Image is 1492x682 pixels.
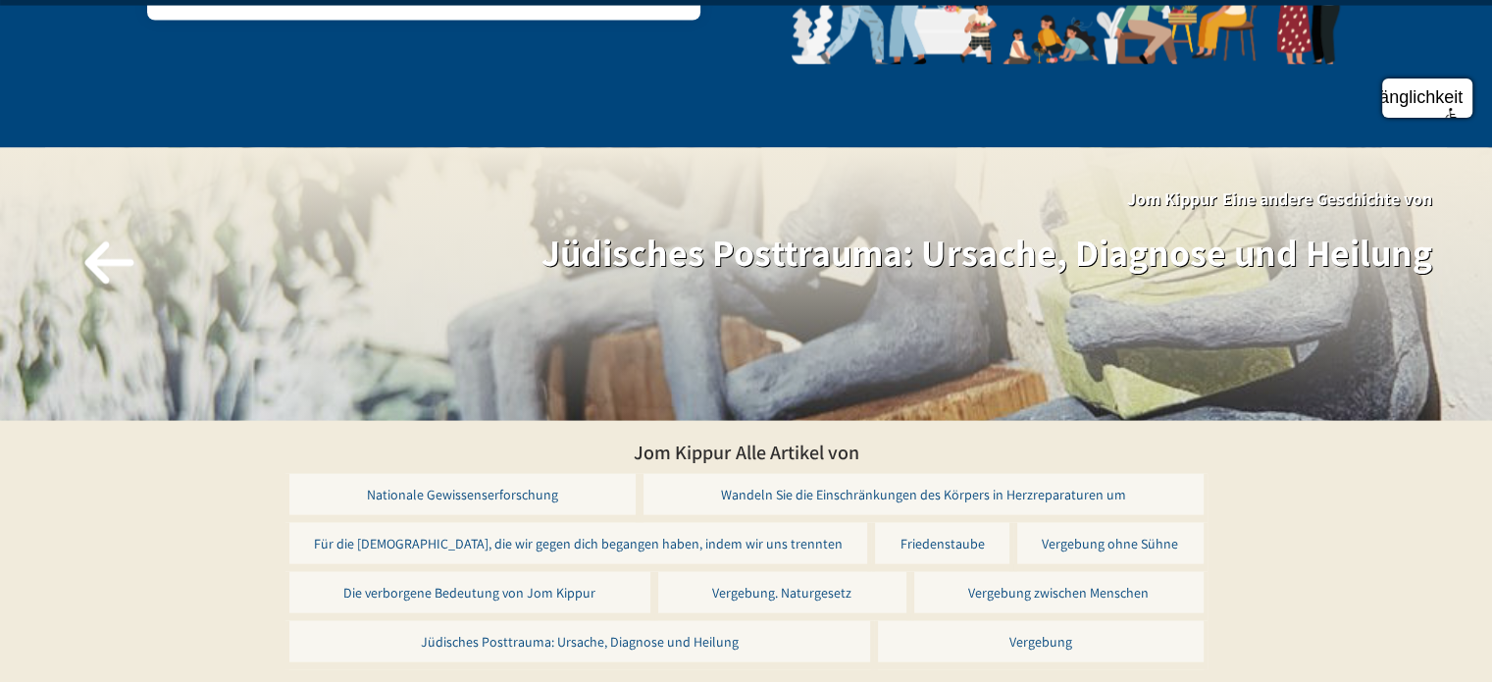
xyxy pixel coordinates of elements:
[1126,187,1215,210] font: Jom Kippur
[285,523,872,572] a: Für die [DEMOGRAPHIC_DATA], die wir gegen dich begangen haben, indem wir uns trennten
[285,474,640,523] a: Nationale Gewissenserforschung
[1013,523,1208,572] a: Vergebung ohne Sühne
[1445,108,1463,126] img: Zugänglichkeit
[421,633,739,651] font: Jüdisches Posttrauma: Ursache, Diagnose und Heilung
[968,584,1149,602] font: Vergebung zwischen Menschen
[285,621,874,670] a: Jüdisches Posttrauma: Ursache, Diagnose und Heilung
[712,584,851,602] font: Vergebung. Naturgesetz
[721,486,1126,503] font: Wandeln Sie die Einschränkungen des Körpers in Herzreparaturen um
[640,474,1208,523] a: Wandeln Sie die Einschränkungen des Körpers in Herzreparaturen um
[314,535,843,552] font: Für die [DEMOGRAPHIC_DATA], die wir gegen dich begangen haben, indem wir uns trennten
[367,486,558,503] font: Nationale Gewissenserforschung
[871,523,1013,572] a: Friedenstaube
[1221,187,1431,210] font: Eine andere Geschichte von
[343,584,595,602] font: Die verborgene Bedeutung von Jom Kippur
[541,228,1431,277] font: Jüdisches Posttrauma: Ursache, Diagnose und Heilung
[736,440,859,465] font: Alle Artikel von
[874,621,1208,670] a: Vergebung
[285,572,654,621] a: Die verborgene Bedeutung von Jom Kippur
[1349,87,1463,107] font: Zugänglichkeit
[1009,633,1072,651] font: Vergebung
[634,440,731,465] font: Jom Kippur
[910,572,1208,621] a: Vergebung zwischen Menschen
[900,535,985,552] font: Friedenstaube
[1382,79,1472,118] a: Zugänglichkeit
[1042,535,1178,552] font: Vergebung ohne Sühne
[654,572,910,621] a: Vergebung. Naturgesetz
